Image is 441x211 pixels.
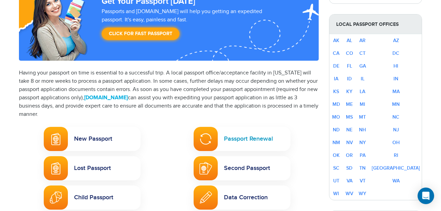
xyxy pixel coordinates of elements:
a: MN [392,101,400,107]
a: [DOMAIN_NAME] [84,94,128,101]
a: AL [347,38,352,43]
a: WA [392,178,400,184]
img: Second Passport [199,162,212,174]
a: NJ [393,127,399,133]
a: NE [346,127,352,133]
a: AR [359,38,366,43]
a: OR [346,152,353,158]
a: GA [359,63,366,69]
a: DC [392,50,399,56]
a: NM [332,140,340,145]
img: New Passport [51,133,61,145]
a: CT [359,50,366,56]
a: NV [346,140,353,145]
a: ND [333,127,340,133]
a: PA [360,152,366,158]
a: LA [360,89,365,94]
a: NC [392,114,399,120]
a: IL [361,76,365,82]
a: SD [346,165,352,171]
a: MS [346,114,353,120]
a: OH [392,140,400,145]
a: Second PassportSecond Passport [194,156,290,180]
a: CO [346,50,353,56]
div: Open Intercom Messenger [418,188,434,204]
div: Passports and [DOMAIN_NAME] will help you getting an expedited passport. It's easy, painless and ... [99,8,287,43]
a: NY [359,140,366,145]
a: HI [393,63,398,69]
a: DE [333,63,339,69]
a: OK [333,152,340,158]
a: [GEOGRAPHIC_DATA] [372,165,420,171]
img: Passport Name Change [200,191,212,203]
a: SC [333,165,339,171]
a: WY [359,191,366,197]
a: Passport RenewalPassport Renewal [194,127,290,151]
a: MT [359,114,366,120]
a: WI [333,191,339,197]
a: Passport Name ChangeData Correction [194,185,290,210]
a: IN [393,76,398,82]
a: MA [392,89,400,94]
img: Lost Passport [51,162,61,174]
a: VA [347,178,352,184]
a: MO [332,114,340,120]
a: WV [346,191,353,197]
a: Click for Fast Passport [102,28,180,40]
a: NH [359,127,366,133]
a: KY [346,89,352,94]
a: UT [333,178,339,184]
a: AZ [393,38,399,43]
a: AK [333,38,339,43]
img: Passport Renewal [199,133,212,145]
a: KS [333,89,339,94]
a: New PassportNew Passport [44,127,141,151]
a: FL [347,63,352,69]
a: CA [333,50,339,56]
a: MI [360,101,365,107]
a: Child PassportChild Passport [44,185,141,210]
a: IA [334,76,338,82]
a: Lost PassportLost Passport [44,156,141,180]
a: ME [346,101,353,107]
strong: Local Passport Offices [329,14,422,34]
a: RI [394,152,398,158]
a: ID [347,76,352,82]
p: Having your passport on time is essential to a successful trip. A local passport office/acceptanc... [19,69,319,119]
a: TN [359,165,366,171]
img: Child Passport [50,191,62,204]
a: MD [332,101,340,107]
a: VT [360,178,366,184]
